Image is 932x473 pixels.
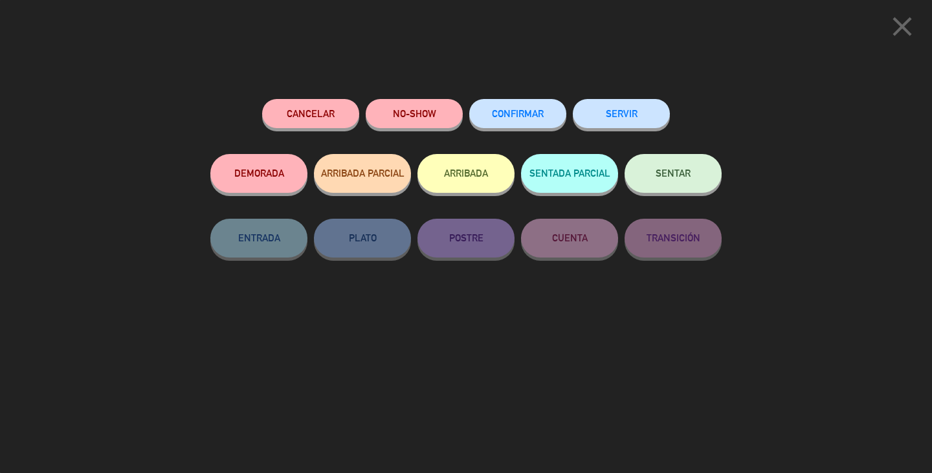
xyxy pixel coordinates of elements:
[314,219,411,258] button: PLATO
[321,168,405,179] span: ARRIBADA PARCIAL
[210,154,307,193] button: DEMORADA
[882,10,922,48] button: close
[625,154,722,193] button: SENTAR
[366,99,463,128] button: NO-SHOW
[469,99,566,128] button: CONFIRMAR
[521,154,618,193] button: SENTADA PARCIAL
[417,219,515,258] button: POSTRE
[492,108,544,119] span: CONFIRMAR
[314,154,411,193] button: ARRIBADA PARCIAL
[521,219,618,258] button: CUENTA
[625,219,722,258] button: TRANSICIÓN
[656,168,691,179] span: SENTAR
[262,99,359,128] button: Cancelar
[573,99,670,128] button: SERVIR
[417,154,515,193] button: ARRIBADA
[886,10,918,43] i: close
[210,219,307,258] button: ENTRADA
